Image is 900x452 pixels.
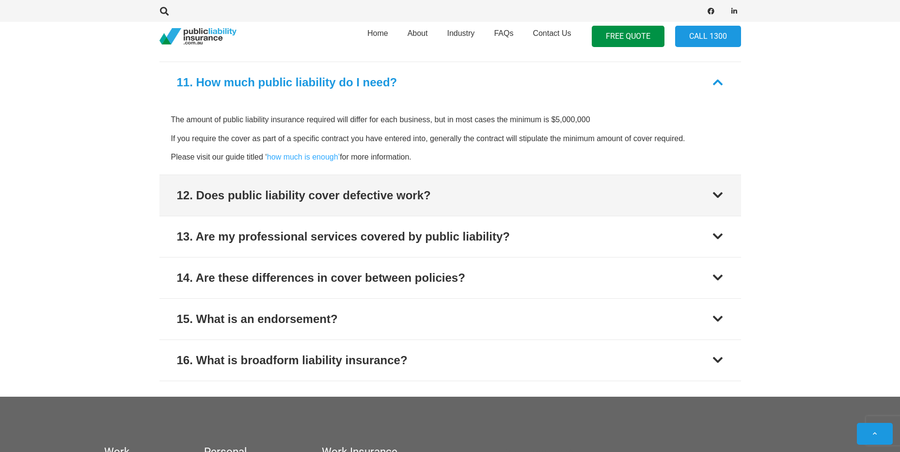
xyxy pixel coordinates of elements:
[408,29,428,37] span: About
[484,19,523,54] a: FAQs
[267,153,340,161] a: how much is enough’
[367,29,388,37] span: Home
[171,133,729,144] p: If you require the cover as part of a specific contract you have entered into, generally the cont...
[675,26,741,48] a: Call 1300
[155,7,174,16] a: Search
[177,352,408,369] div: 16. What is broadform liability insurance?
[177,74,397,91] div: 11. How much public liability do I need?
[523,19,581,54] a: Contact Us
[533,29,571,37] span: Contact Us
[592,26,664,48] a: FREE QUOTE
[358,19,398,54] a: Home
[159,299,741,339] button: 15. What is an endorsement?
[727,4,741,18] a: LinkedIn
[159,28,237,45] a: pli_logotransparent
[159,216,741,257] button: 13. Are my professional services covered by public liability?
[159,340,741,381] button: 16. What is broadform liability insurance?
[177,228,510,245] div: 13. Are my professional services covered by public liability?
[704,4,718,18] a: Facebook
[171,152,729,162] p: Please visit our guide titled ‘ for more information.
[171,114,729,125] p: The amount of public liability insurance required will differ for each business, but in most case...
[398,19,438,54] a: About
[177,187,431,204] div: 12. Does public liability cover defective work?
[447,29,474,37] span: Industry
[159,175,741,216] button: 12. Does public liability cover defective work?
[159,258,741,298] button: 14. Are these differences in cover between policies?
[437,19,484,54] a: Industry
[857,423,893,445] a: Back to top
[177,310,338,328] div: 15. What is an endorsement?
[159,62,741,103] button: 11. How much public liability do I need?
[494,29,513,37] span: FAQs
[177,269,465,287] div: 14. Are these differences in cover between policies?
